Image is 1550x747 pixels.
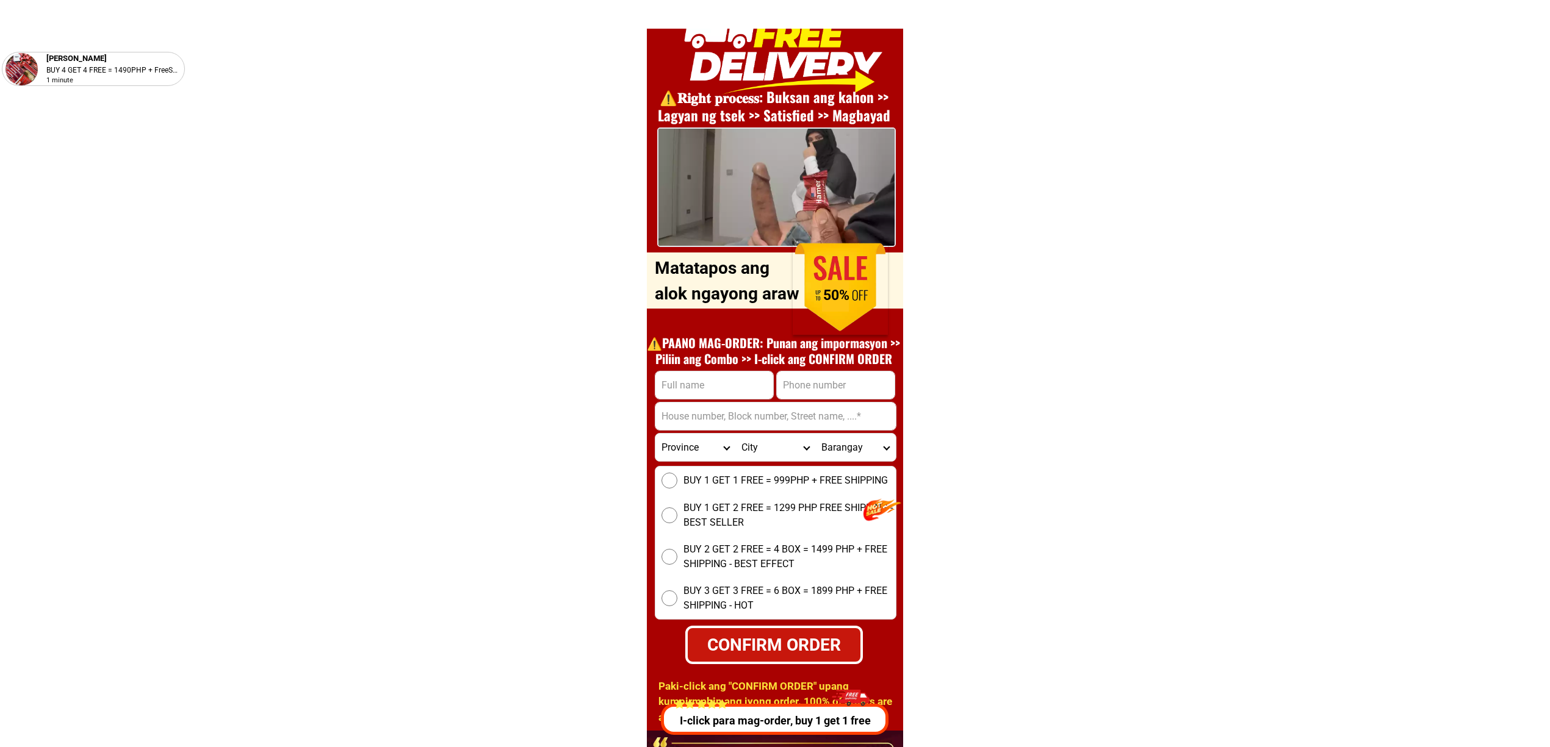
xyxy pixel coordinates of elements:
h1: ORDER DITO [690,246,882,299]
p: Matatapos ang alok ngayong araw [655,256,805,307]
input: BUY 3 GET 3 FREE = 6 BOX = 1899 PHP + FREE SHIPPING - HOT [661,590,677,606]
h1: 50% [806,287,867,304]
div: CONFIRM ORDER [688,632,860,657]
h1: ⚠️️𝐑𝐢𝐠𝐡𝐭 𝐩𝐫𝐨𝐜𝐞𝐬𝐬: Buksan ang kahon >> Lagyan ng tsek >> Satisfied >> Magbayad [641,88,907,125]
input: BUY 1 GET 2 FREE = 1299 PHP FREE SHIPPING - BEST SELLER [661,507,677,523]
select: Select province [655,434,735,461]
input: Input address [655,402,896,430]
h1: ⚠️️PAANO MAG-ORDER: Punan ang impormasyon >> Piliin ang Combo >> I-click ang CONFIRM ORDER [641,335,907,366]
span: BUY 1 GET 2 FREE = 1299 PHP FREE SHIPPING - BEST SELLER [683,501,896,530]
select: Select district [735,434,815,461]
select: Select commune [815,434,895,461]
input: BUY 2 GET 2 FREE = 4 BOX = 1499 PHP + FREE SHIPPING - BEST EFFECT [661,549,677,565]
p: I-click para mag-order, buy 1 get 1 free [658,712,892,729]
input: BUY 1 GET 1 FREE = 999PHP + FREE SHIPPING [661,473,677,488]
span: BUY 2 GET 2 FREE = 4 BOX = 1499 PHP + FREE SHIPPING - BEST EFFECT [683,542,896,571]
input: Input phone_number [777,371,895,399]
h1: Paki-click ang "CONFIRM ORDER" upang kumpirmahin ang iyong order. 100% of orders are anonymous an... [658,679,899,741]
span: BUY 1 GET 1 FREE = 999PHP + FREE SHIPPING [683,473,888,488]
input: Input full_name [655,371,773,399]
span: BUY 3 GET 3 FREE = 6 BOX = 1899 PHP + FREE SHIPPING - HOT [683,584,896,613]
